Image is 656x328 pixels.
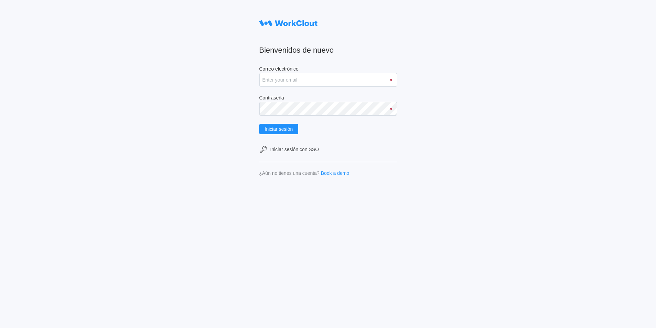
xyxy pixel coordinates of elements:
span: Iniciar sesión [265,127,293,131]
button: Iniciar sesión [259,124,299,134]
label: Correo electrónico [259,66,397,73]
h2: Bienvenidos de nuevo [259,45,397,55]
input: Enter your email [259,73,397,87]
a: Book a demo [321,170,350,176]
label: Contraseña [259,95,397,102]
a: Iniciar sesión con SSO [259,145,397,154]
div: ¿Aún no tienes una cuenta? [259,170,320,176]
div: Iniciar sesión con SSO [270,147,319,152]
